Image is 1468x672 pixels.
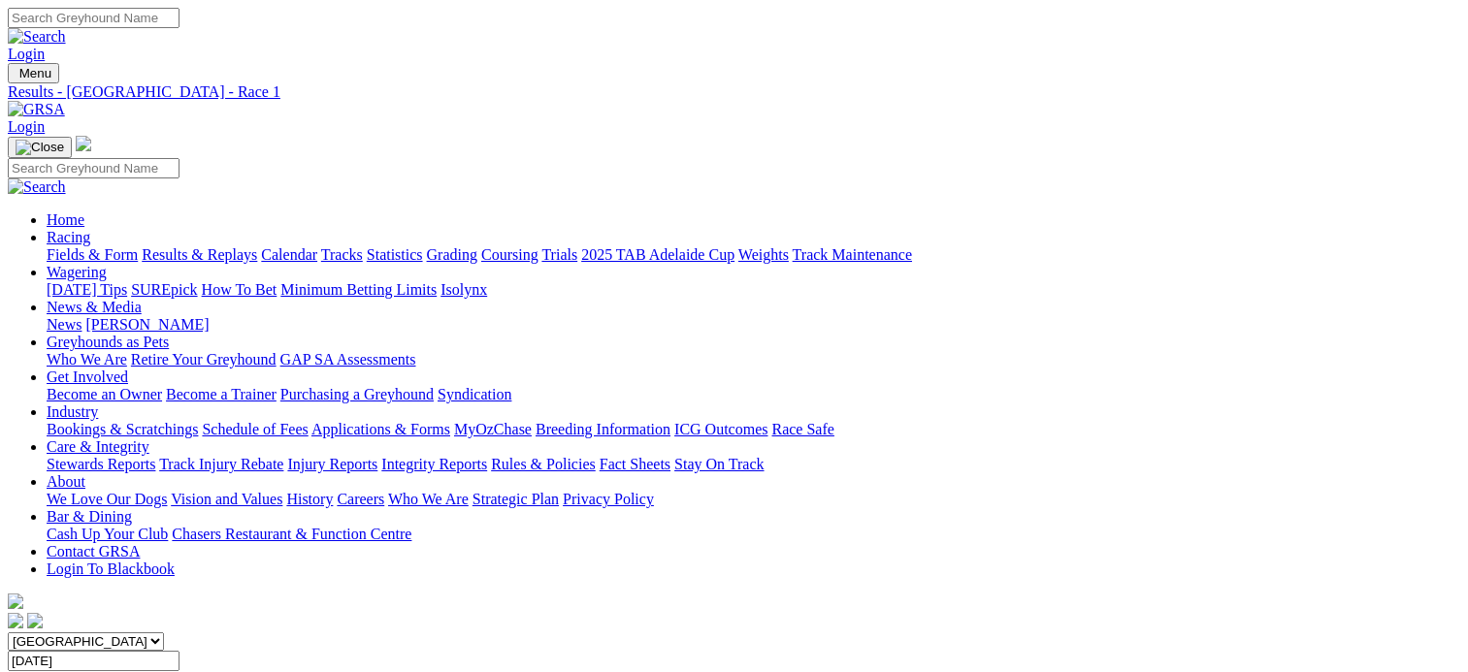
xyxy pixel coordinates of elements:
a: Grading [427,246,477,263]
div: News & Media [47,316,1460,334]
a: SUREpick [131,281,197,298]
img: logo-grsa-white.png [8,593,23,609]
a: Home [47,211,84,228]
a: Results & Replays [142,246,257,263]
a: Track Injury Rebate [159,456,283,472]
a: [DATE] Tips [47,281,127,298]
a: Trials [541,246,577,263]
div: Care & Integrity [47,456,1460,473]
div: Greyhounds as Pets [47,351,1460,368]
a: Greyhounds as Pets [47,334,169,350]
input: Select date [8,651,179,671]
button: Toggle navigation [8,137,72,158]
a: Chasers Restaurant & Function Centre [172,526,411,542]
a: Bar & Dining [47,508,132,525]
a: Tracks [321,246,363,263]
a: Login [8,118,45,135]
a: [PERSON_NAME] [85,316,209,333]
a: Syndication [438,386,511,402]
a: Coursing [481,246,538,263]
img: facebook.svg [8,613,23,628]
a: Injury Reports [287,456,377,472]
a: MyOzChase [454,421,532,437]
a: Purchasing a Greyhound [280,386,434,402]
a: News [47,316,82,333]
a: Strategic Plan [473,491,559,507]
div: About [47,491,1460,508]
button: Toggle navigation [8,63,59,83]
a: We Love Our Dogs [47,491,167,507]
a: About [47,473,85,490]
a: Breeding Information [536,421,670,437]
img: Search [8,28,66,46]
a: Who We Are [47,351,127,368]
a: Applications & Forms [311,421,450,437]
a: Rules & Policies [491,456,596,472]
img: Close [16,140,64,155]
a: Care & Integrity [47,438,149,455]
a: ICG Outcomes [674,421,767,437]
span: Menu [19,66,51,80]
a: Schedule of Fees [202,421,308,437]
a: News & Media [47,299,142,315]
a: History [286,491,333,507]
a: Wagering [47,264,107,280]
a: Racing [47,229,90,245]
a: Bookings & Scratchings [47,421,198,437]
a: Fields & Form [47,246,138,263]
div: Wagering [47,281,1460,299]
a: Contact GRSA [47,543,140,560]
img: logo-grsa-white.png [76,136,91,151]
a: Get Involved [47,368,128,385]
a: Statistics [367,246,423,263]
div: Get Involved [47,386,1460,403]
a: Login [8,46,45,62]
a: Fact Sheets [600,456,670,472]
a: Stay On Track [674,456,764,472]
input: Search [8,158,179,178]
div: Racing [47,246,1460,264]
a: Retire Your Greyhound [131,351,277,368]
a: Minimum Betting Limits [280,281,437,298]
img: GRSA [8,101,65,118]
a: 2025 TAB Adelaide Cup [581,246,734,263]
a: Cash Up Your Club [47,526,168,542]
a: Careers [337,491,384,507]
a: Results - [GEOGRAPHIC_DATA] - Race 1 [8,83,1460,101]
div: Bar & Dining [47,526,1460,543]
a: Who We Are [388,491,469,507]
img: Search [8,178,66,196]
a: Track Maintenance [793,246,912,263]
a: Become a Trainer [166,386,277,402]
a: Industry [47,403,98,420]
a: Isolynx [440,281,487,298]
a: Login To Blackbook [47,560,175,577]
img: twitter.svg [27,613,43,628]
a: Become an Owner [47,386,162,402]
a: Privacy Policy [563,491,654,507]
a: Calendar [261,246,317,263]
a: Race Safe [771,421,833,437]
a: GAP SA Assessments [280,351,416,368]
input: Search [8,8,179,28]
a: Integrity Reports [381,456,487,472]
div: Industry [47,421,1460,438]
a: Stewards Reports [47,456,155,472]
a: Weights [738,246,789,263]
a: Vision and Values [171,491,282,507]
a: How To Bet [202,281,277,298]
